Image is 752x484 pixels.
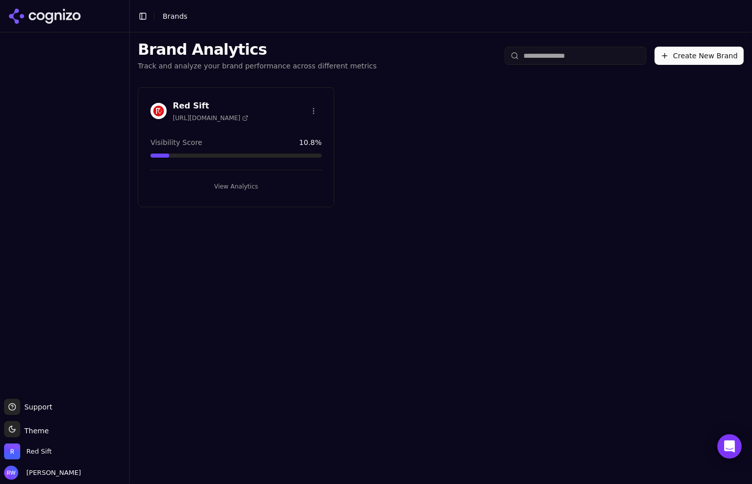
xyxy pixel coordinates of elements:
span: Theme [20,427,49,435]
span: Brands [163,12,187,20]
span: 10.8 % [299,137,322,147]
div: Open Intercom Messenger [718,434,742,459]
span: [PERSON_NAME] [22,468,81,477]
button: Open user button [4,466,81,480]
button: View Analytics [151,178,322,195]
p: Track and analyze your brand performance across different metrics [138,61,377,71]
img: Rebecca Warren [4,466,18,480]
h3: Red Sift [173,100,248,112]
button: Create New Brand [655,47,744,65]
img: Red Sift [151,103,167,119]
span: Support [20,402,52,412]
span: [URL][DOMAIN_NAME] [173,114,248,122]
span: Red Sift [26,447,52,456]
img: Red Sift [4,443,20,460]
h1: Brand Analytics [138,41,377,59]
nav: breadcrumb [163,11,187,21]
button: Open organization switcher [4,443,52,460]
span: Visibility Score [151,137,202,147]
